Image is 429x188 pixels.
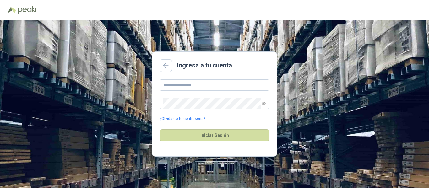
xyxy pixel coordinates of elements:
img: Peakr [18,6,38,14]
h2: Ingresa a tu cuenta [177,61,232,70]
img: Logo [8,7,16,13]
a: ¿Olvidaste tu contraseña? [160,116,205,122]
span: eye-invisible [262,101,266,105]
button: Iniciar Sesión [160,129,269,141]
